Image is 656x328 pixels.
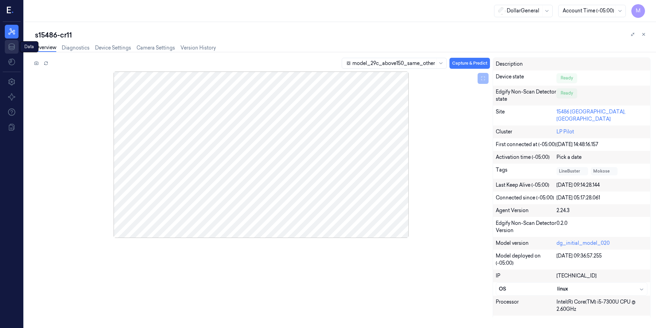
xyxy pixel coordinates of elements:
div: [DATE] 05:17:28.061 [557,194,647,201]
div: Ready [557,73,577,83]
div: [TECHNICAL_ID] [557,272,647,280]
div: 0.2.0 [557,220,647,234]
div: 2.24.3 [557,207,647,214]
a: Diagnostics [62,44,90,52]
div: Edgify Non-Scan Detector state [496,88,557,103]
div: Model deployed on (-05:00) [496,252,557,267]
button: Capture & Predict [449,58,490,69]
span: Pick a date [557,154,582,160]
a: 15486 [GEOGRAPHIC_DATA], [GEOGRAPHIC_DATA] [557,109,625,122]
div: Cluster [496,128,557,135]
button: M [631,4,645,18]
div: Tags [496,166,557,176]
a: Device Settings [95,44,131,52]
div: Ready [557,88,577,98]
div: IP [496,272,557,280]
a: Version History [180,44,216,52]
a: LP Pilot [557,129,574,135]
div: dg_initial_model_020 [557,240,647,247]
div: Description [496,61,557,68]
div: Edgify Non-Scan Detector Version [496,220,557,234]
div: Activation time (-05:00) [496,154,557,161]
a: Overview [35,44,56,52]
div: [DATE] 09:14:28.144 [557,182,647,189]
div: Intel(R) Core(TM) i5-7300U CPU @ 2.60GHz [557,298,647,313]
div: Data [20,41,38,52]
div: Processor [496,298,557,313]
div: Site [496,108,557,123]
div: Agent Version [496,207,557,214]
div: OS [499,285,557,293]
div: Model version [496,240,557,247]
div: [DATE] 14:48:16.157 [557,141,647,148]
div: Last Keep Alive (-05:00) [496,182,557,189]
div: First connected at (-05:00) [496,141,557,148]
div: Connected since (-05:00) [496,194,557,201]
div: s15486-cr11 [35,30,651,40]
a: Camera Settings [137,44,175,52]
button: OSlinux [496,283,647,295]
div: [DATE] 09:36:57.255 [557,252,647,267]
div: linux [557,285,644,293]
div: Device state [496,73,557,83]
